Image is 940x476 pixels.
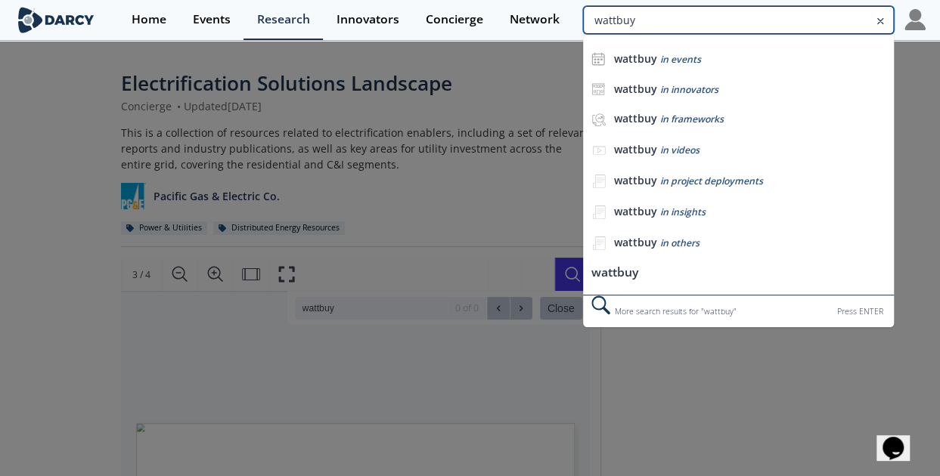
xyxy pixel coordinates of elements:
[660,144,700,156] span: in videos
[904,9,926,30] img: Profile
[15,7,98,33] img: logo-wide.svg
[591,52,605,66] img: icon
[876,416,925,461] iframe: chat widget
[257,14,310,26] div: Research
[583,6,893,34] input: Advanced Search
[614,173,657,187] b: wattbuy
[614,235,657,249] b: wattbuy
[426,14,483,26] div: Concierge
[660,53,701,66] span: in events
[583,295,893,327] div: More search results for " wattbuy "
[660,206,706,218] span: in insights
[660,113,724,125] span: in frameworks
[591,82,605,96] img: icon
[337,14,399,26] div: Innovators
[193,14,231,26] div: Events
[614,111,657,125] b: wattbuy
[583,259,893,287] li: wattbuy
[614,204,657,218] b: wattbuy
[660,83,718,96] span: in innovators
[132,14,166,26] div: Home
[614,142,657,156] b: wattbuy
[614,51,657,66] b: wattbuy
[660,236,700,249] span: in others
[614,82,657,96] b: wattbuy
[510,14,560,26] div: Network
[660,175,763,187] span: in project deployments
[837,304,883,320] div: Press ENTER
